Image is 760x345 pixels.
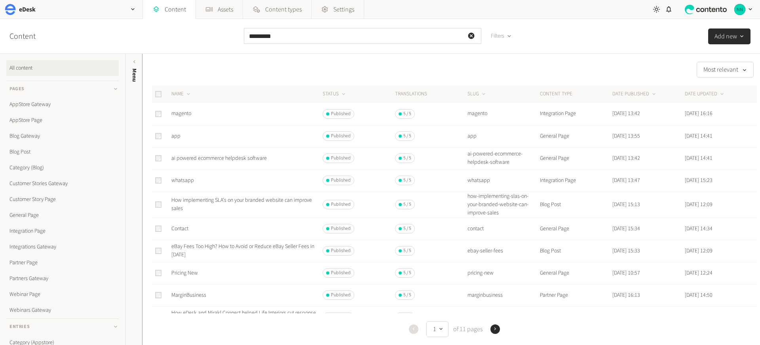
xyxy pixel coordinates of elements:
time: [DATE] 10:57 [612,269,640,277]
td: ai-powered-ecommerce-helpdesk-software [467,147,540,169]
td: how-implementing-slas-on-your-branded-website-can-improve-sales [467,191,540,218]
time: [DATE] 12:09 [685,201,712,209]
time: [DATE] 16:13 [612,291,640,299]
button: 1 [426,321,448,337]
a: MarginBusiness [171,291,206,299]
time: [DATE] 14:41 [685,132,712,140]
a: Partners Gateway [6,271,119,286]
span: Published [331,133,351,140]
span: Published [331,225,351,232]
a: app [171,132,180,140]
td: Integration Page [540,103,612,125]
td: app [467,125,540,147]
button: NAME [171,90,192,98]
a: Contact [171,225,188,233]
span: Published [331,177,351,184]
span: 5 / 5 [403,155,411,162]
button: Filters [484,28,518,44]
a: Webinars Gateway [6,302,119,318]
span: Published [331,292,351,299]
time: [DATE] 12:09 [685,247,712,255]
td: General Page [540,125,612,147]
span: Content types [265,5,302,14]
td: General Page [540,218,612,240]
time: [DATE] 15:13 [612,201,640,209]
a: Pricing New [171,269,198,277]
span: Published [331,247,351,254]
td: contact [467,218,540,240]
td: lifeinteriors [467,306,540,328]
td: ebay-seller-fees [467,240,540,262]
a: Blog Gateway [6,128,119,144]
time: [DATE] 16:16 [685,110,712,118]
span: 5 / 5 [403,110,411,118]
time: [DATE] 15:34 [612,225,640,233]
button: Add new [708,28,750,44]
time: [DATE] 13:42 [612,110,640,118]
span: Filters [491,32,504,40]
span: Published [331,201,351,208]
span: 5 / 5 [403,177,411,184]
a: Category (Blog) [6,160,119,176]
td: whatsapp [467,169,540,191]
a: Integrations Gateway [6,239,119,255]
a: How eDesk and Mirakl Connect helped Life Interiors cut response times by 60% and boost sales by 40% [171,309,316,325]
td: Customer Story Page [540,306,612,328]
img: Nikola Nikolov [734,4,745,15]
span: Entries [9,323,30,330]
span: Published [331,155,351,162]
time: [DATE] 14:34 [685,225,712,233]
a: Customer Story Page [6,191,119,207]
time: [DATE] 14:50 [685,291,712,299]
a: Blog Post [6,144,119,160]
td: General Page [540,262,612,284]
span: 5 / 5 [403,247,411,254]
time: [DATE] 13:42 [612,154,640,162]
a: ai powered ecommerce helpdesk software [171,154,267,162]
h2: eDesk [19,5,36,14]
span: 5 / 5 [403,269,411,277]
td: Integration Page [540,169,612,191]
span: Published [331,110,351,118]
a: General Page [6,207,119,223]
time: [DATE] 13:47 [612,176,640,184]
a: Integration Page [6,223,119,239]
a: AppStore Gateway [6,97,119,112]
a: Webinar Page [6,286,119,302]
time: [DATE] 15:33 [612,247,640,255]
time: [DATE] 13:55 [612,132,640,140]
button: Most relevant [697,62,754,78]
h2: Content [9,30,54,42]
td: magento [467,103,540,125]
button: SLUG [467,90,487,98]
span: 5 / 5 [403,225,411,232]
a: How implementing SLA's on your branded website can improve sales [171,196,312,212]
time: [DATE] 12:24 [685,269,712,277]
td: General Page [540,147,612,169]
a: eBay Fees Too High? How to Avoid or Reduce eBay Seller Fees in [DATE] [171,243,314,259]
a: Customer Stories Gateway [6,176,119,191]
time: [DATE] 15:23 [685,176,712,184]
a: Partner Page [6,255,119,271]
span: Menu [130,68,139,82]
td: Blog Post [540,191,612,218]
a: All content [6,60,119,76]
th: CONTENT TYPE [540,85,612,103]
span: 5 / 5 [403,292,411,299]
th: Translations [395,85,467,103]
a: magento [171,110,191,118]
button: DATE PUBLISHED [612,90,657,98]
img: eDesk [5,4,16,15]
td: Blog Post [540,240,612,262]
td: pricing-new [467,262,540,284]
span: 5 / 5 [403,201,411,208]
a: AppStore Page [6,112,119,128]
td: Partner Page [540,284,612,306]
span: Pages [9,85,25,93]
button: DATE UPDATED [685,90,725,98]
a: whatsapp [171,176,194,184]
span: of 11 pages [452,324,483,334]
span: Settings [333,5,354,14]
